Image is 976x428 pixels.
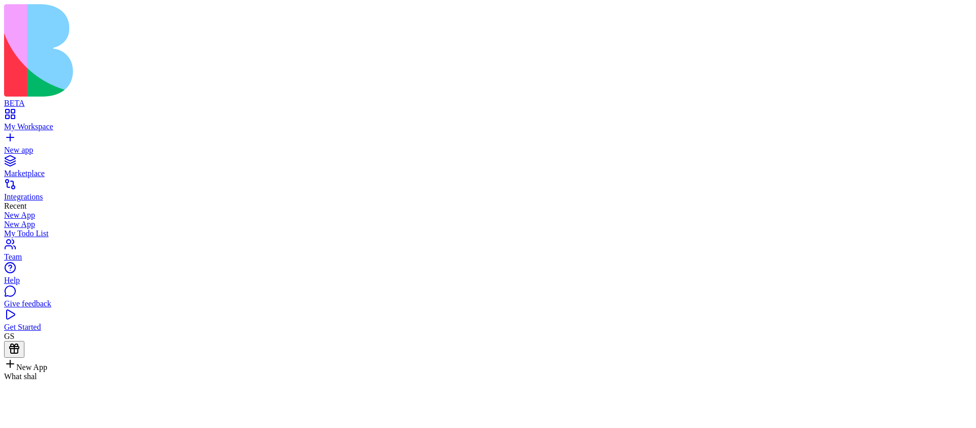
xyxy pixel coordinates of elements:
img: logo [4,4,413,97]
div: Help [4,276,972,285]
a: My Todo List [4,229,972,238]
a: Give feedback [4,290,972,308]
a: New App [4,220,972,229]
div: Marketplace [4,169,972,178]
a: Marketplace [4,160,972,178]
div: Give feedback [4,299,972,308]
a: Team [4,243,972,262]
div: My Workspace [4,122,972,131]
div: Get Started [4,323,972,332]
span: Recent [4,202,26,210]
span: New App [16,363,47,372]
span: GS [4,332,14,340]
div: Team [4,252,972,262]
a: Help [4,267,972,285]
a: BETA [4,90,972,108]
div: BETA [4,99,972,108]
div: New app [4,146,972,155]
a: New App [4,211,972,220]
a: New app [4,136,972,155]
a: My Workspace [4,113,972,131]
a: Get Started [4,313,972,332]
div: Integrations [4,192,972,202]
a: Integrations [4,183,972,202]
